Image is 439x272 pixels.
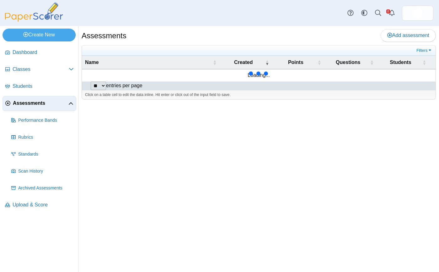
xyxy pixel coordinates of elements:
a: Upload & Score [3,198,76,213]
span: Add assessment [387,33,429,38]
span: Assessments [13,100,68,107]
span: Name [85,59,211,66]
span: Standards [18,151,74,157]
a: Dashboard [3,45,76,60]
span: d&k prep prep [413,8,423,18]
a: Standards [9,147,76,162]
a: Add assessment [381,29,436,42]
span: Dashboard [13,49,74,56]
a: Filters [415,47,434,54]
img: PaperScorer [3,3,65,22]
label: entries per page [106,83,142,88]
a: Archived Assessments [9,181,76,196]
span: Upload & Score [13,201,74,208]
a: PaperScorer [3,17,65,23]
span: Students [380,59,421,66]
a: Scan History [9,164,76,179]
span: Questions [328,59,369,66]
a: ps.cRz8zCdsP4LbcP2q [402,6,433,21]
span: Students [13,83,74,90]
span: Performance Bands [18,117,74,124]
td: Loading... [82,69,436,81]
a: Alerts [385,6,399,20]
span: Created [223,59,264,66]
div: Click on a table cell to edit the data inline. Hit enter or click out of the input field to save. [82,90,436,99]
a: Performance Bands [9,113,76,128]
span: Points [275,59,316,66]
span: Scan History [18,168,74,174]
a: Assessments [3,96,76,111]
span: Created : Activate to remove sorting [265,59,269,66]
span: Points : Activate to sort [318,59,321,66]
a: Students [3,79,76,94]
span: Questions : Activate to sort [370,59,374,66]
a: Classes [3,62,76,77]
a: Create New [3,29,76,41]
span: Classes [13,66,69,73]
a: Rubrics [9,130,76,145]
h1: Assessments [82,30,126,41]
span: Name : Activate to sort [213,59,217,66]
img: ps.cRz8zCdsP4LbcP2q [413,8,423,18]
span: Archived Assessments [18,185,74,191]
span: Students : Activate to sort [422,59,426,66]
span: Rubrics [18,134,74,141]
